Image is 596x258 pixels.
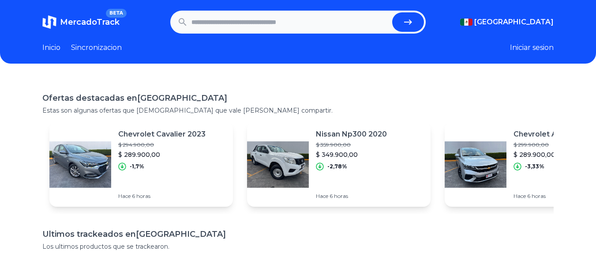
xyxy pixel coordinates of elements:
span: [GEOGRAPHIC_DATA] [474,17,554,27]
p: Hace 6 horas [118,193,206,200]
p: $ 294.900,00 [118,141,206,148]
p: -3,33% [525,163,544,170]
p: Hace 6 horas [316,193,387,200]
h1: Ultimos trackeados en [GEOGRAPHIC_DATA] [42,228,554,240]
p: Chevrolet Cavalier 2023 [118,129,206,140]
p: $ 289.900,00 [118,150,206,159]
p: Los ultimos productos que se trackearon. [42,242,554,251]
a: Featured imageChevrolet Cavalier 2023$ 294.900,00$ 289.900,00-1,7%Hace 6 horas [49,122,233,207]
img: Featured image [247,133,309,195]
a: Inicio [42,42,60,53]
p: Nissan Np300 2020 [316,129,387,140]
img: Featured image [49,133,111,195]
a: Featured imageNissan Np300 2020$ 359.900,00$ 349.900,00-2,78%Hace 6 horas [247,122,431,207]
h1: Ofertas destacadas en [GEOGRAPHIC_DATA] [42,92,554,104]
a: Sincronizacion [71,42,122,53]
p: $ 299.900,00 [514,141,591,148]
p: Estas son algunas ofertas que [DEMOGRAPHIC_DATA] que vale [PERSON_NAME] compartir. [42,106,554,115]
p: $ 349.900,00 [316,150,387,159]
a: MercadoTrackBETA [42,15,120,29]
img: Featured image [445,133,506,195]
span: MercadoTrack [60,17,120,27]
p: $ 289.900,00 [514,150,591,159]
img: Mexico [460,19,472,26]
span: BETA [106,9,127,18]
img: MercadoTrack [42,15,56,29]
p: -2,78% [327,163,347,170]
p: Chevrolet Aveo 2024 [514,129,591,140]
button: Iniciar sesion [510,42,554,53]
button: [GEOGRAPHIC_DATA] [460,17,554,27]
p: -1,7% [130,163,144,170]
p: Hace 6 horas [514,193,591,200]
p: $ 359.900,00 [316,141,387,148]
